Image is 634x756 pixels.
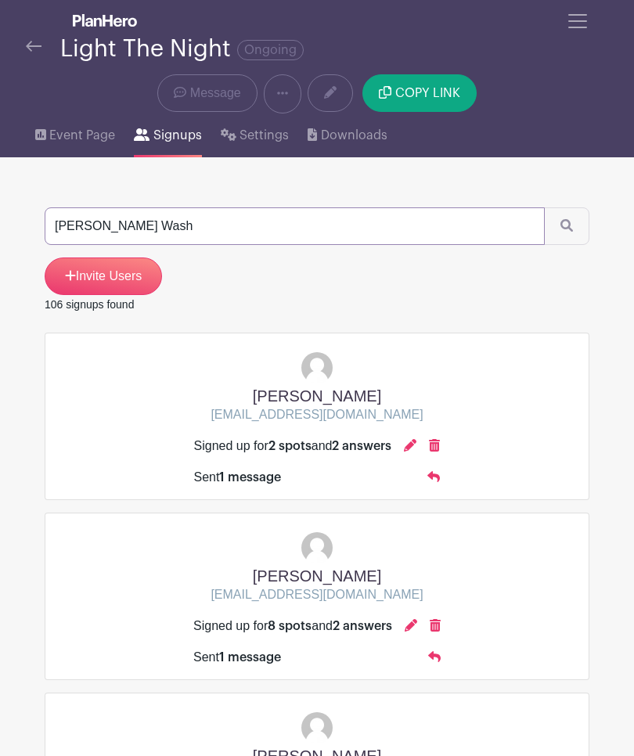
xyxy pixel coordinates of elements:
[49,126,115,145] span: Event Page
[193,617,392,635] div: Signed up for and
[134,113,201,157] a: Signups
[211,387,423,405] h5: [PERSON_NAME]
[308,113,387,157] a: Downloads
[321,126,387,145] span: Downloads
[190,84,241,103] span: Message
[219,471,281,484] span: 1 message
[193,648,281,667] div: Sent
[221,113,289,157] a: Settings
[211,567,423,585] h5: [PERSON_NAME]
[301,712,333,743] img: default-ce2991bfa6775e67f084385cd625a349d9dcbb7a52a09fb2fda1e96e2d18dcdb.png
[60,36,304,62] div: Light The Night
[211,585,423,604] p: [EMAIL_ADDRESS][DOMAIN_NAME]
[268,620,312,632] span: 8 spots
[45,257,162,295] a: Invite Users
[194,437,392,455] div: Signed up for and
[237,40,304,60] span: Ongoing
[157,74,257,112] a: Message
[45,298,134,311] small: 106 signups found
[333,620,392,632] span: 2 answers
[301,532,333,563] img: default-ce2991bfa6775e67f084385cd625a349d9dcbb7a52a09fb2fda1e96e2d18dcdb.png
[73,14,137,27] img: logo_white-6c42ec7e38ccf1d336a20a19083b03d10ae64f83f12c07503d8b9e83406b4c7d.svg
[153,126,202,145] span: Signups
[26,41,41,52] img: back-arrow-29a5d9b10d5bd6ae65dc969a981735edf675c4d7a1fe02e03b50dbd4ba3cdb55.svg
[268,440,312,452] span: 2 spots
[301,352,333,383] img: default-ce2991bfa6775e67f084385cd625a349d9dcbb7a52a09fb2fda1e96e2d18dcdb.png
[45,207,545,245] input: Search Signups
[211,405,423,424] p: [EMAIL_ADDRESS][DOMAIN_NAME]
[557,6,599,36] button: Toggle navigation
[240,126,289,145] span: Settings
[362,74,476,112] button: COPY LINK
[395,87,460,99] span: COPY LINK
[332,440,391,452] span: 2 answers
[194,468,282,487] div: Sent
[219,651,281,664] span: 1 message
[35,113,115,157] a: Event Page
